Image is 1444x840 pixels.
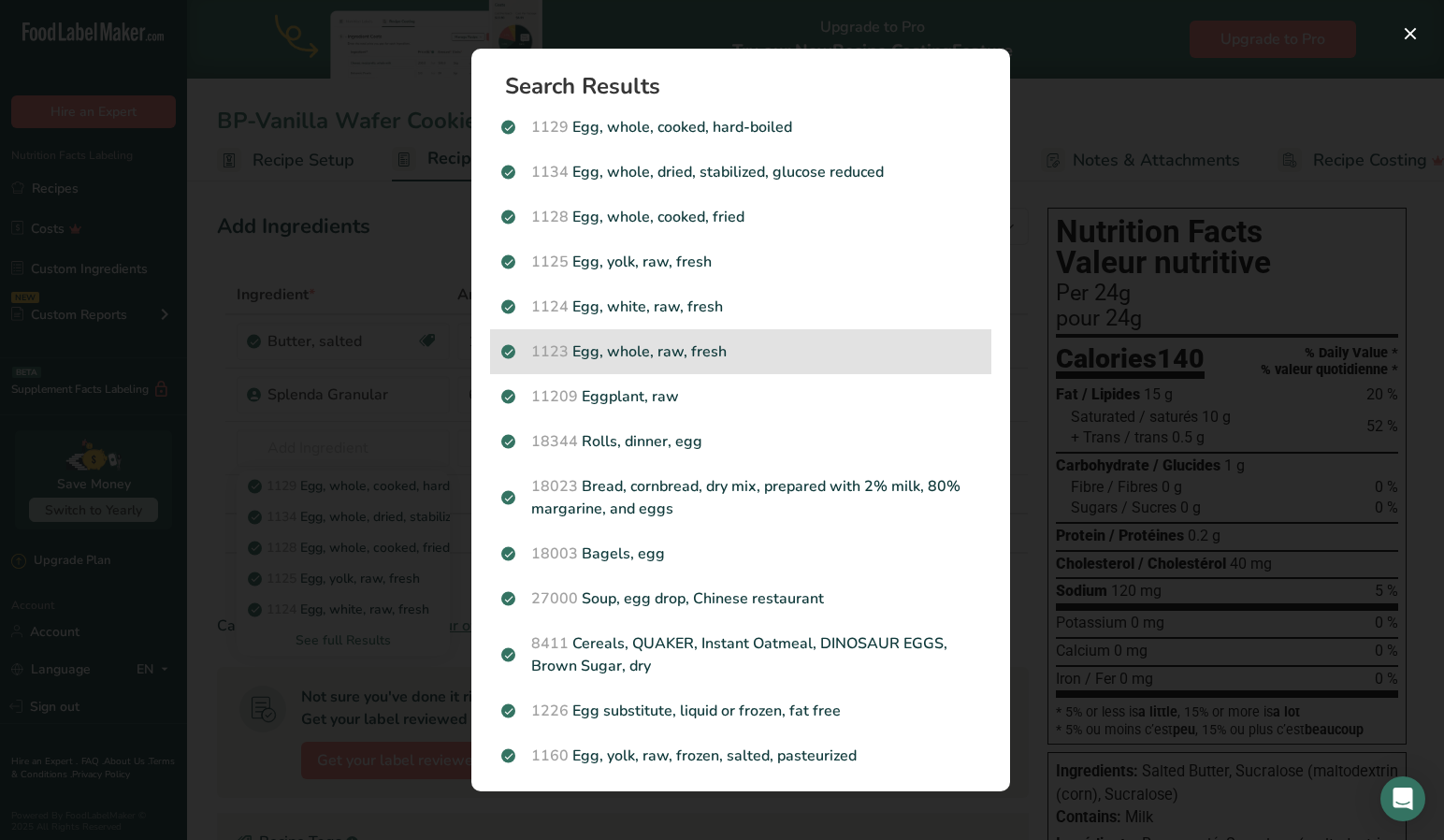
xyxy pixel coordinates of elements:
span: 1134 [531,162,569,182]
span: 8411 [531,633,569,654]
p: Egg substitute, liquid or frozen, fat free [501,700,980,722]
span: 27000 [531,588,578,609]
div: Open Intercom Messenger [1380,776,1425,821]
p: Egg substitute, powder [501,789,980,812]
p: Egg, yolk, raw, fresh [501,251,980,273]
span: 11209 [531,386,578,407]
span: 1124 [531,297,569,317]
span: 1226 [531,701,569,721]
span: 1125 [531,252,569,272]
span: 18003 [531,543,578,564]
span: 18023 [531,476,578,497]
span: 18344 [531,431,578,452]
p: Bread, cornbread, dry mix, prepared with 2% milk, 80% margarine, and eggs [501,475,980,520]
p: Egg, whole, dried, stabilized, glucose reduced [501,161,980,183]
span: 1128 [531,207,569,227]
p: Egg, whole, raw, fresh [501,340,980,363]
p: Egg, white, raw, fresh [501,296,980,318]
p: Egg, yolk, raw, frozen, salted, pasteurized [501,745,980,767]
p: Egg, whole, cooked, fried [501,206,980,228]
h1: Search Results [505,75,991,97]
p: Cereals, QUAKER, Instant Oatmeal, DINOSAUR EGGS, Brown Sugar, dry [501,632,980,677]
p: Rolls, dinner, egg [501,430,980,453]
p: Bagels, egg [501,543,980,565]
p: Egg, whole, cooked, hard-boiled [501,116,980,138]
p: Eggplant, raw [501,385,980,408]
span: 1160 [531,746,569,766]
span: 1129 [531,117,569,138]
span: 1144 [531,790,569,811]
span: 1123 [531,341,569,362]
p: Soup, egg drop, Chinese restaurant [501,587,980,610]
